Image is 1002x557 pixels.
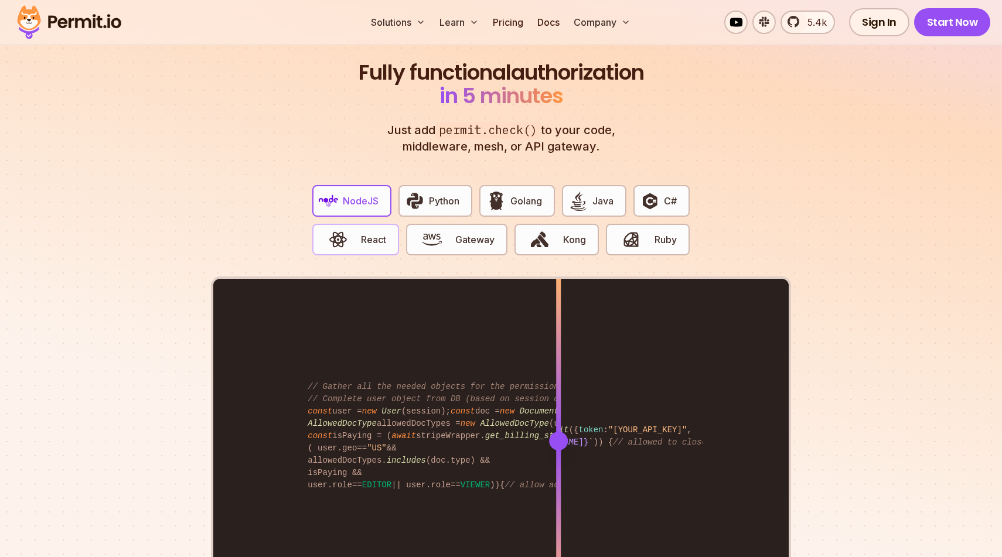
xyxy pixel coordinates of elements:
[849,8,909,36] a: Sign In
[568,191,588,211] img: Java
[569,11,635,34] button: Company
[578,425,603,435] span: token
[308,419,377,428] span: AllowedDocType
[461,480,490,490] span: VIEWER
[422,230,442,250] img: Gateway
[455,233,495,247] span: Gateway
[608,425,687,435] span: "[YOUR_API_KEY]"
[520,406,559,416] span: Document
[505,480,578,490] span: // allow access
[431,480,451,490] span: role
[621,230,641,250] img: Ruby
[361,233,386,247] span: React
[664,194,677,208] span: C#
[367,443,387,453] span: "US"
[356,61,646,108] h2: authorization
[461,419,475,428] span: new
[308,431,332,440] span: const
[429,194,459,208] span: Python
[592,194,614,208] span: Java
[308,406,332,416] span: const
[530,230,550,250] img: Kong
[332,480,352,490] span: role
[374,122,628,155] p: Just add to your code, middleware, mesh, or API gateway.
[655,233,677,247] span: Ruby
[480,419,549,428] span: AllowedDocType
[914,8,991,36] a: Start Now
[328,230,348,250] img: React
[451,406,475,416] span: const
[613,438,736,447] span: // allowed to close issue
[563,233,586,247] span: Kong
[435,122,541,139] span: permit.check()
[343,194,379,208] span: NodeJS
[488,11,528,34] a: Pricing
[781,11,835,34] a: 5.4k
[800,15,827,29] span: 5.4k
[12,2,127,42] img: Permit logo
[485,431,574,440] span: get_billing_status
[486,191,506,211] img: Golang
[500,406,514,416] span: new
[366,11,430,34] button: Solutions
[391,431,416,440] span: await
[362,406,377,416] span: new
[308,382,588,391] span: // Gather all the needed objects for the permission check
[387,456,426,465] span: includes
[362,480,391,490] span: EDITOR
[451,456,471,465] span: type
[308,394,697,404] span: // Complete user object from DB (based on session object, only 3 DB queries...)
[510,194,542,208] span: Golang
[342,443,357,453] span: geo
[319,191,339,211] img: NodeJS
[359,61,511,84] span: Fully functional
[299,371,702,501] code: user = (session); doc = ( , , session. ); allowedDocTypes = (user. ); isPaying = ( stripeWrapper....
[439,81,563,111] span: in 5 minutes
[381,406,401,416] span: User
[640,191,660,211] img: C#
[405,191,425,211] img: Python
[435,11,483,34] button: Learn
[533,11,564,34] a: Docs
